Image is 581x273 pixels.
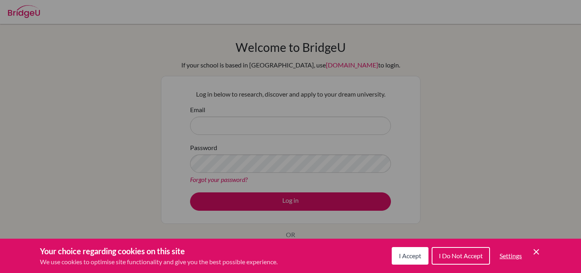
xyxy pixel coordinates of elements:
h3: Your choice regarding cookies on this site [40,245,278,257]
span: I Do Not Accept [439,252,483,259]
button: Save and close [531,247,541,257]
p: We use cookies to optimise site functionality and give you the best possible experience. [40,257,278,267]
span: I Accept [399,252,421,259]
button: I Accept [392,247,428,265]
button: I Do Not Accept [432,247,490,265]
button: Settings [493,248,528,264]
span: Settings [500,252,522,259]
